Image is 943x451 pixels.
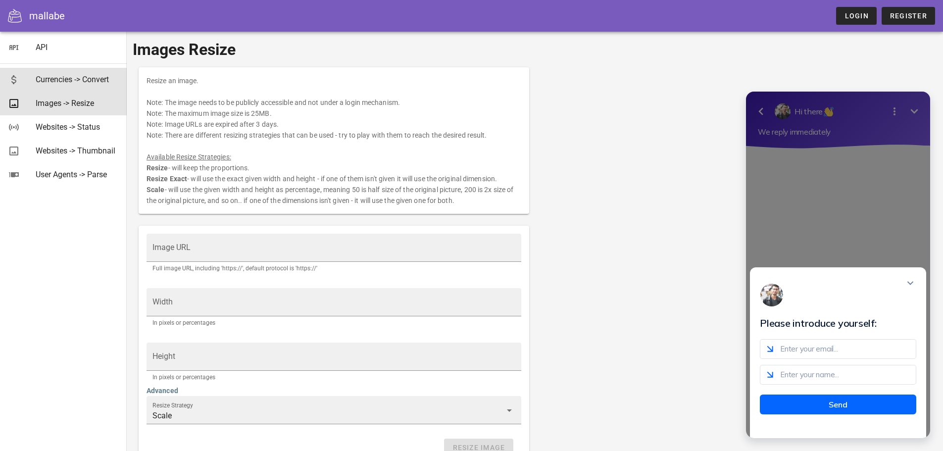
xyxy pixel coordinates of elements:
h1: Images Resize [133,38,937,61]
h4: Advanced [147,385,521,396]
div: Full image URL, including 'https://', default protocol is 'https://' [152,265,515,271]
b: Scale [147,186,165,194]
a: Login [836,7,876,25]
div: Websites -> Thumbnail [36,146,119,155]
div: mallabe [29,8,65,23]
b: Resize [147,164,168,172]
label: Resize Strategy [152,402,193,409]
div: Currencies -> Convert [36,75,119,84]
div: User Agents -> Parse [36,170,119,179]
b: Resize Exact [147,175,187,183]
iframe: Tidio Chat [733,81,943,451]
a: Register [882,7,935,25]
div: Images -> Resize [36,99,119,108]
div: Websites -> Status [36,122,119,132]
u: Available Resize Strategies: [147,153,231,161]
div: In pixels or percentages [152,374,515,380]
span: Register [890,12,927,20]
div: API [36,43,119,52]
div: Resize an image. Note: The image needs to be publicly accessible and not under a login mechanism.... [139,67,529,214]
span: Login [844,12,868,20]
div: In pixels or percentages [152,320,515,326]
